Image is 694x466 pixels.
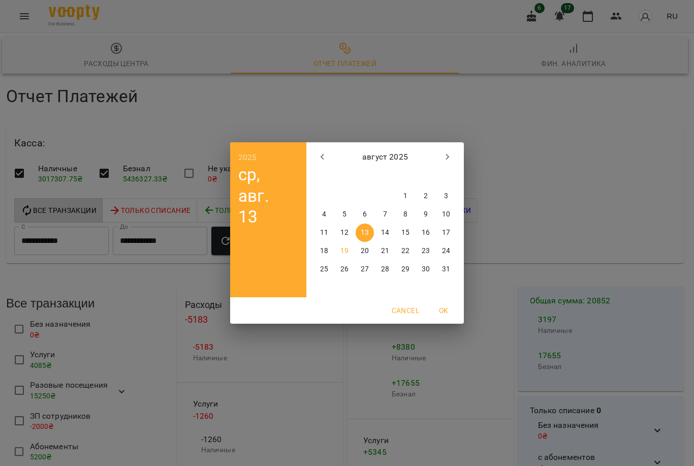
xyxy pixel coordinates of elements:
[356,224,374,242] button: 13
[422,246,430,256] p: 23
[417,205,435,224] button: 9
[437,242,455,260] button: 24
[340,264,349,274] p: 26
[315,205,333,224] button: 4
[424,209,428,220] p: 9
[376,172,394,182] span: чт
[401,264,409,274] p: 29
[424,191,428,201] p: 2
[356,205,374,224] button: 6
[442,264,450,274] p: 31
[315,242,333,260] button: 18
[437,187,455,205] button: 3
[335,151,436,163] p: август 2025
[422,264,430,274] p: 30
[442,228,450,238] p: 17
[442,209,450,220] p: 10
[396,205,415,224] button: 8
[431,304,456,317] span: OK
[403,191,407,201] p: 1
[335,224,354,242] button: 12
[403,209,407,220] p: 8
[417,242,435,260] button: 23
[437,260,455,278] button: 31
[376,205,394,224] button: 7
[320,228,328,238] p: 11
[356,172,374,182] span: ср
[335,205,354,224] button: 5
[335,172,354,182] span: вт
[417,187,435,205] button: 2
[315,224,333,242] button: 11
[401,246,409,256] p: 22
[417,260,435,278] button: 30
[361,246,369,256] p: 20
[417,172,435,182] span: сб
[381,246,389,256] p: 21
[437,205,455,224] button: 10
[322,209,326,220] p: 4
[437,172,455,182] span: вс
[320,246,328,256] p: 18
[422,228,430,238] p: 16
[401,228,409,238] p: 15
[396,187,415,205] button: 1
[376,242,394,260] button: 21
[444,191,448,201] p: 3
[376,260,394,278] button: 28
[396,260,415,278] button: 29
[340,228,349,238] p: 12
[381,264,389,274] p: 28
[238,150,257,165] button: 2025
[383,209,387,220] p: 7
[376,224,394,242] button: 14
[437,224,455,242] button: 17
[381,228,389,238] p: 14
[340,246,349,256] p: 19
[356,242,374,260] button: 20
[342,209,346,220] p: 5
[417,224,435,242] button: 16
[396,172,415,182] span: пт
[361,228,369,238] p: 13
[315,260,333,278] button: 25
[392,304,419,317] span: Cancel
[335,260,354,278] button: 26
[427,301,460,320] button: OK
[363,209,367,220] p: 6
[442,246,450,256] p: 24
[238,164,290,227] button: ср, авг. 13
[320,264,328,274] p: 25
[315,172,333,182] span: пн
[356,260,374,278] button: 27
[388,301,423,320] button: Cancel
[396,224,415,242] button: 15
[361,264,369,274] p: 27
[335,242,354,260] button: 19
[396,242,415,260] button: 22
